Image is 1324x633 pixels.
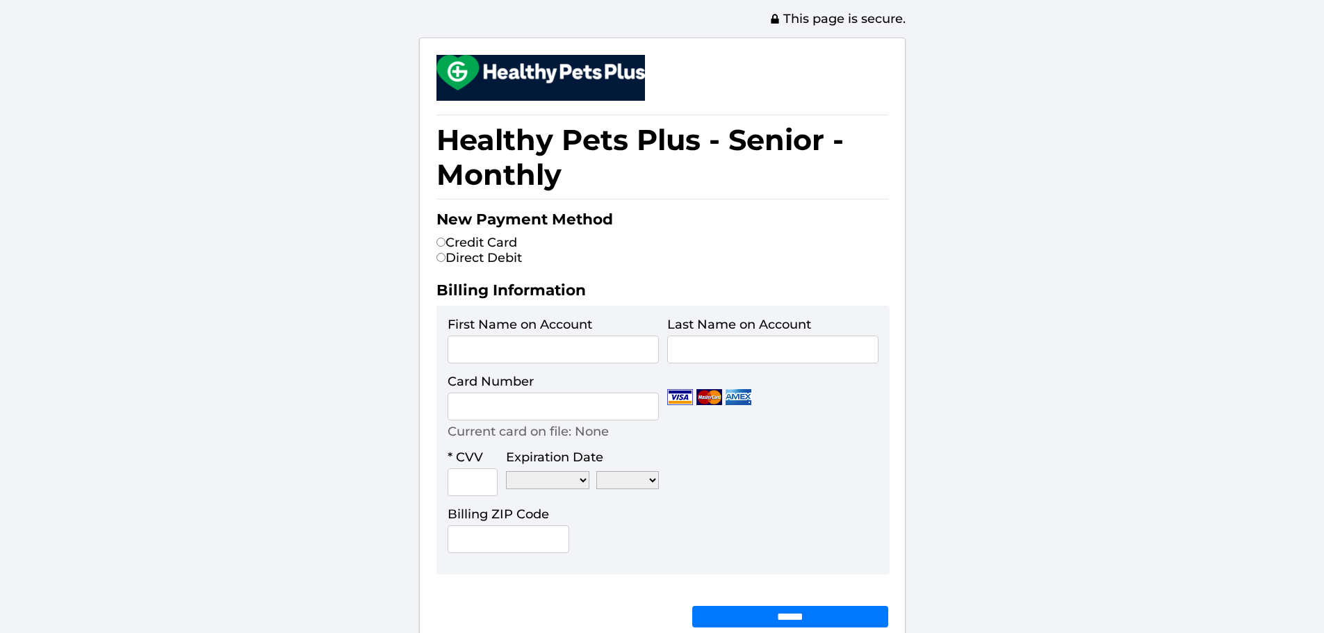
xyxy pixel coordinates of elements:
[436,281,888,306] h2: Billing Information
[726,389,751,405] img: Amex
[436,115,888,199] h1: Healthy Pets Plus - Senior - Monthly
[436,250,522,265] label: Direct Debit
[436,210,888,235] h2: New Payment Method
[667,389,693,405] img: Visa
[448,507,549,522] label: Billing ZIP Code
[436,238,446,247] input: Credit Card
[436,55,645,90] img: small.png
[769,11,906,26] span: This page is secure.
[506,450,603,465] label: Expiration Date
[696,389,722,405] img: Mastercard
[448,424,609,439] p: Current card on file: None
[448,317,592,332] label: First Name on Account
[436,253,446,262] input: Direct Debit
[448,374,534,389] label: Card Number
[436,235,517,250] label: Credit Card
[448,450,483,465] label: * CVV
[667,317,811,332] label: Last Name on Account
